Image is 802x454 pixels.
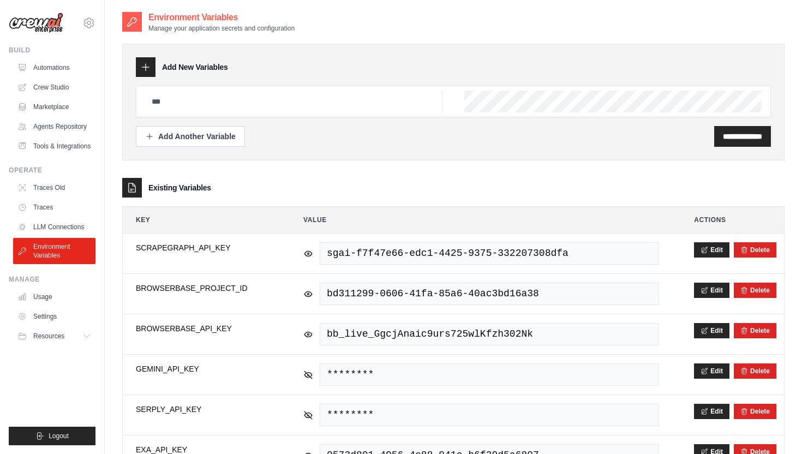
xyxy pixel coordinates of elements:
button: Delete [740,407,770,416]
button: Edit [694,323,729,338]
h3: Add New Variables [162,62,228,73]
button: Edit [694,363,729,379]
h3: Existing Variables [148,182,211,193]
a: Environment Variables [13,238,95,264]
a: Traces [13,199,95,216]
span: Resources [33,332,64,340]
a: Settings [13,308,95,325]
a: Tools & Integrations [13,138,95,155]
div: Build [9,46,95,55]
div: Operate [9,166,95,175]
span: SERPLY_API_KEY [136,404,268,415]
img: Logo [9,13,63,33]
span: Logout [49,432,69,440]
th: Actions [681,207,784,233]
button: Edit [694,283,729,298]
span: BROWSERBASE_PROJECT_ID [136,283,268,294]
button: Delete [740,326,770,335]
button: Logout [9,427,95,445]
button: Add Another Variable [136,126,245,147]
span: GEMINI_API_KEY [136,363,268,374]
button: Resources [13,327,95,345]
button: Edit [694,242,729,258]
a: Traces Old [13,179,95,196]
a: Automations [13,59,95,76]
a: Usage [13,288,95,306]
span: SCRAPEGRAPH_API_KEY [136,242,268,253]
a: Marketplace [13,98,95,116]
span: sgai-f7f47e66-edc1-4425-9375-332207308dfa [320,242,659,265]
a: Crew Studio [13,79,95,96]
button: Edit [694,404,729,419]
div: Add Another Variable [145,131,236,142]
a: LLM Connections [13,218,95,236]
button: Delete [740,367,770,375]
span: bd311299-0606-41fa-85a6-40ac3bd16a38 [320,283,659,305]
th: Key [123,207,282,233]
span: bb_live_GgcjAnaic9urs725wlKfzh302Nk [320,323,659,345]
button: Delete [740,286,770,295]
button: Delete [740,246,770,254]
a: Agents Repository [13,118,95,135]
div: Manage [9,275,95,284]
span: BROWSERBASE_API_KEY [136,323,268,334]
h2: Environment Variables [148,11,295,24]
th: Value [290,207,672,233]
p: Manage your application secrets and configuration [148,24,295,33]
